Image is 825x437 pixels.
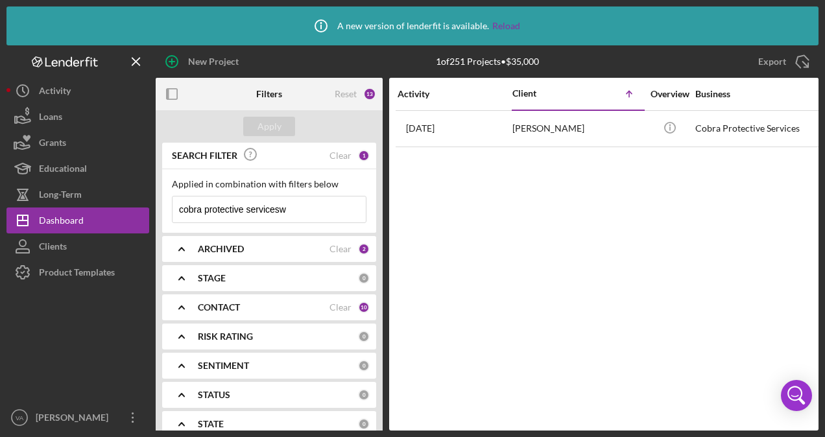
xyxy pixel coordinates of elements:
div: 13 [363,88,376,100]
div: Activity [398,89,511,99]
b: Filters [256,89,282,99]
a: Reload [492,21,520,31]
div: Applied in combination with filters below [172,179,366,189]
div: Activity [39,78,71,107]
div: A new version of lenderfit is available. [305,10,520,42]
button: Loans [6,104,149,130]
div: Cobra Protective Services [695,112,825,146]
div: Grants [39,130,66,159]
button: Clients [6,233,149,259]
div: Long-Term [39,182,82,211]
div: Business [695,89,825,99]
div: Product Templates [39,259,115,289]
button: Grants [6,130,149,156]
button: Long-Term [6,182,149,207]
div: 1 of 251 Projects • $35,000 [436,56,539,67]
div: Apply [257,117,281,136]
div: 2 [358,243,370,255]
div: Educational [39,156,87,185]
button: VA[PERSON_NAME] [6,405,149,431]
b: STAGE [198,273,226,283]
b: ARCHIVED [198,244,244,254]
b: SEARCH FILTER [172,150,237,161]
div: 0 [358,389,370,401]
button: Educational [6,156,149,182]
div: [PERSON_NAME] [32,405,117,434]
div: 1 [358,150,370,161]
div: Export [758,49,786,75]
div: Dashboard [39,207,84,237]
div: New Project [188,49,239,75]
button: Apply [243,117,295,136]
time: 2022-04-05 16:45 [406,123,435,134]
b: RISK RATING [198,331,253,342]
div: Overview [645,89,694,99]
div: Clear [329,244,352,254]
div: Open Intercom Messenger [781,380,812,411]
button: New Project [156,49,252,75]
button: Dashboard [6,207,149,233]
button: Export [745,49,819,75]
div: Clear [329,150,352,161]
div: Clear [329,302,352,313]
div: 0 [358,331,370,342]
b: CONTACT [198,302,240,313]
button: Product Templates [6,259,149,285]
div: Clients [39,233,67,263]
div: Client [512,88,577,99]
div: 0 [358,418,370,430]
div: Reset [335,89,357,99]
div: [PERSON_NAME] [512,112,642,146]
b: SENTIMENT [198,360,249,371]
div: 0 [358,272,370,284]
div: 10 [358,301,370,313]
div: 0 [358,360,370,372]
div: Loans [39,104,62,133]
text: VA [16,414,24,421]
b: STATE [198,419,224,429]
b: STATUS [198,390,230,400]
button: Activity [6,78,149,104]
